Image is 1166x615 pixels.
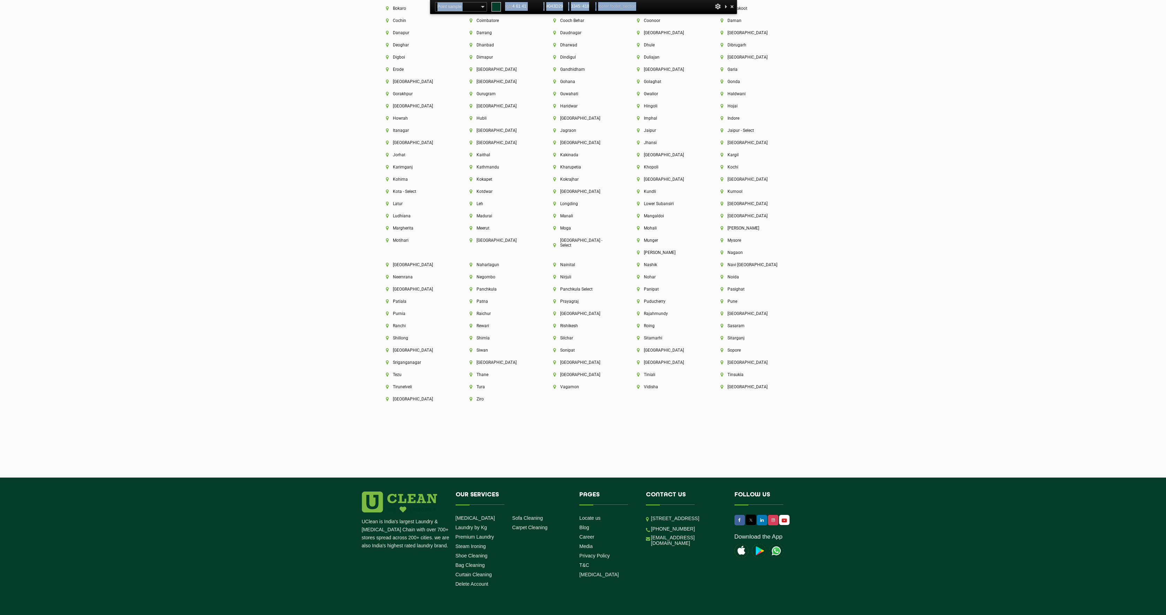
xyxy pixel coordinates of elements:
li: Dhanbad [470,43,529,47]
img: UClean Laundry and Dry Cleaning [780,517,789,524]
li: Nirjuli [553,275,613,279]
li: [GEOGRAPHIC_DATA] [553,140,613,145]
li: Kohima [386,177,446,182]
li: Coimbatore [470,18,529,23]
li: Munger [637,238,697,243]
a: Media [579,543,593,549]
a: Download the App [734,533,783,540]
li: Dindigul [553,55,613,60]
span: #043D29 [546,2,566,11]
li: Mangaldoi [637,213,697,218]
li: Haridwar [553,104,613,108]
span: rgb( , , ) [505,2,542,11]
li: Madurai [470,213,529,218]
li: Siwan [470,348,529,353]
li: Kakinada [553,152,613,157]
li: [GEOGRAPHIC_DATA] [386,140,446,145]
li: [GEOGRAPHIC_DATA] [721,55,780,60]
li: Daman [721,18,780,23]
p: [STREET_ADDRESS] [651,515,724,523]
a: Bag Cleaning [456,562,485,568]
li: Lower Subansiri [637,201,697,206]
li: Dhule [637,43,697,47]
span: .footer_section [609,4,637,9]
a: Laundry by Kg [456,525,487,530]
li: Sitamarhi [637,336,697,340]
a: Career [579,534,594,540]
li: Shillong [386,336,446,340]
span: | [543,4,544,9]
li: [GEOGRAPHIC_DATA] [470,67,529,72]
li: Imphal [637,116,697,121]
li: Tinsukia [721,372,780,377]
li: Meerut [470,226,529,231]
div: Close and Stop Picking [729,2,736,11]
li: Kokapet [470,177,529,182]
li: Daudnagar [553,30,613,35]
a: Shoe Cleaning [456,553,488,558]
li: Rishikesh [553,323,613,328]
li: Gurugram [470,91,529,96]
li: Khopoli [637,165,697,170]
li: Purnia [386,311,446,316]
li: Noida [721,275,780,279]
a: [MEDICAL_DATA] [456,515,495,521]
li: Hingoli [637,104,697,108]
li: Latur [386,201,446,206]
li: [GEOGRAPHIC_DATA] [470,140,529,145]
li: Hojai [721,104,780,108]
li: [GEOGRAPHIC_DATA] [386,79,446,84]
li: [GEOGRAPHIC_DATA] [470,104,529,108]
span: | [568,4,569,9]
li: Kundli [637,189,697,194]
li: Chitrakoot [721,6,780,11]
li: Motihari [386,238,446,243]
li: Leh [470,201,529,206]
li: Nainital [553,262,613,267]
li: Jagraon [553,128,613,133]
li: [GEOGRAPHIC_DATA] [470,128,529,133]
p: UClean is India's largest Laundry & [MEDICAL_DATA] Chain with over 700+ stores spread across 200+... [362,518,450,550]
li: Raichur [470,311,529,316]
li: Naharlagun [470,262,529,267]
li: [GEOGRAPHIC_DATA] [637,360,697,365]
li: [GEOGRAPHIC_DATA] [553,360,613,365]
li: Coonoor [637,18,697,23]
li: [GEOGRAPHIC_DATA] [470,79,529,84]
li: Kurnool [721,189,780,194]
div: Collapse This Panel [723,2,729,11]
li: Tiniali [637,372,697,377]
a: Delete Account [456,581,488,587]
li: Sitarganj [721,336,780,340]
span: footer [598,2,636,11]
span: 41 [522,4,526,9]
li: Nashik [637,262,697,267]
li: Guwahati [553,91,613,96]
li: Dimapur [470,55,529,60]
li: Kaithal [470,152,529,157]
li: Garia [721,67,780,72]
a: [MEDICAL_DATA] [579,572,619,577]
li: Rewari [470,323,529,328]
li: Kokrajhar [553,177,613,182]
li: [GEOGRAPHIC_DATA] [553,372,613,377]
li: Deoghar [386,43,446,47]
li: [PERSON_NAME] [637,250,697,255]
li: Panchkula Select [553,287,613,292]
li: [GEOGRAPHIC_DATA] [637,67,697,72]
li: [PERSON_NAME] [721,226,780,231]
span: 418 [582,4,589,9]
li: Kargil [721,152,780,157]
li: Hubli [470,116,529,121]
a: Steam Ironing [456,543,486,549]
a: Premium Laundry [456,534,494,540]
li: Pune [721,299,780,304]
li: [GEOGRAPHIC_DATA] [637,152,697,157]
li: Negombo [470,275,529,279]
span: 61 [516,4,520,9]
li: [GEOGRAPHIC_DATA] [721,360,780,365]
li: Dibrugarh [721,43,780,47]
li: Erode [386,67,446,72]
h4: Pages [579,492,635,505]
li: [GEOGRAPHIC_DATA] [721,213,780,218]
